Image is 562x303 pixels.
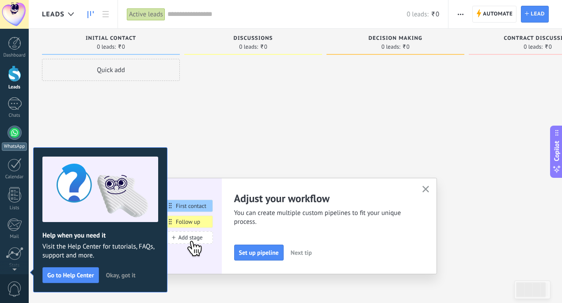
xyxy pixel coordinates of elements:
a: Lead [521,6,549,23]
button: More [454,6,467,23]
button: Okay, got it [102,268,140,282]
span: Okay, got it [106,272,136,278]
span: Set up pipeline [239,249,279,256]
span: ₹0 [260,44,267,50]
h2: Help when you need it [42,231,158,240]
span: Copilot [552,141,561,161]
span: 0 leads: [406,10,428,19]
a: Leads [83,6,98,23]
div: Active leads [127,8,165,21]
span: Next tip [291,249,312,256]
span: ₹0 [118,44,125,50]
span: You can create multiple custom pipelines to fit your unique process. [234,209,412,226]
span: Go to Help Center [47,272,94,278]
div: Leads [2,84,27,90]
span: Visit the Help Center for tutorials, FAQs, support and more. [42,242,158,260]
span: 0 leads: [239,44,258,50]
span: 0 leads: [524,44,543,50]
div: Initial contact [46,35,175,43]
a: List [98,6,113,23]
h2: Adjust your workflow [234,192,412,205]
span: 0 leads: [97,44,116,50]
span: ₹0 [431,10,439,19]
a: Automate [472,6,516,23]
span: Discussions [233,35,273,42]
div: Mail [2,234,27,240]
button: Go to Help Center [42,267,99,283]
div: Dashboard [2,53,27,58]
span: 0 leads: [381,44,400,50]
span: Initial contact [86,35,136,42]
button: Set up pipeline [234,245,284,261]
div: Decision making [331,35,460,43]
div: Chats [2,113,27,119]
span: Decision making [368,35,422,42]
div: Quick add [42,59,180,81]
span: ₹0 [402,44,410,50]
div: Calendar [2,174,27,180]
span: Leads [42,10,65,19]
span: Automate [483,6,513,22]
div: Discussions [189,35,318,43]
button: Next tip [287,246,316,259]
div: Lists [2,205,27,211]
span: Lead [531,6,545,22]
span: ₹0 [544,44,552,50]
div: WhatsApp [2,142,27,151]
